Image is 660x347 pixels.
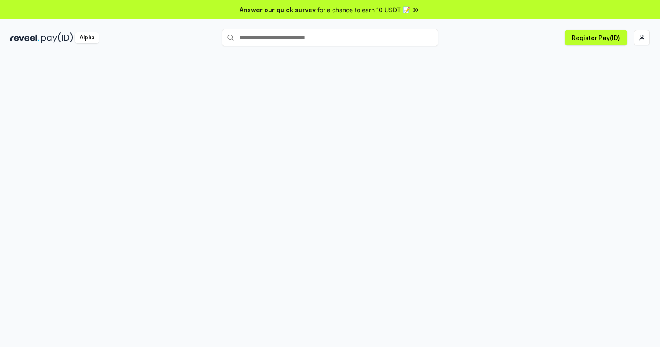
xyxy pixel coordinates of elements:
[240,5,316,14] span: Answer our quick survey
[41,32,73,43] img: pay_id
[565,30,627,45] button: Register Pay(ID)
[10,32,39,43] img: reveel_dark
[75,32,99,43] div: Alpha
[317,5,410,14] span: for a chance to earn 10 USDT 📝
